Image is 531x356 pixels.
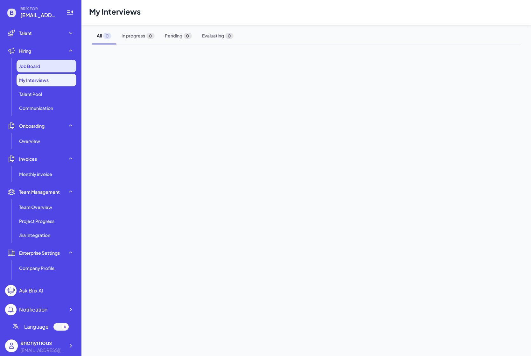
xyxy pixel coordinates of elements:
span: Monthly invoice [19,171,52,177]
span: Evaluating [197,27,239,44]
img: user_logo.png [5,339,18,352]
span: My Interviews [19,77,49,83]
span: Language [24,323,49,331]
span: Account Management [19,279,66,285]
span: Pending [160,27,197,44]
span: Talent [19,30,32,36]
span: Invoices [19,156,37,162]
span: Job Board [19,63,40,69]
span: mzheng@himcap.com [20,11,59,19]
div: Notification [19,306,47,313]
div: mzheng@himcap.com [20,347,65,353]
span: Team Overview [19,204,52,210]
span: Jira Integration [19,232,50,238]
span: Communication [19,105,53,111]
span: Company Profile [19,265,55,271]
div: anonymous [20,338,65,347]
span: Hiring [19,48,31,54]
div: Ask Brix AI [19,287,43,294]
span: Enterprise Settings [19,250,60,256]
span: 0 [184,33,192,39]
span: 0 [146,33,155,39]
span: Project Progress [19,218,54,224]
span: Talent Pool [19,91,42,97]
span: Team Management [19,189,60,195]
span: In progress [116,27,160,44]
span: All [92,27,116,44]
span: BRIX FOR [20,6,59,11]
span: 0 [103,33,111,39]
span: 0 [225,33,234,39]
span: Overview [19,138,40,144]
span: Onboarding [19,123,45,129]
